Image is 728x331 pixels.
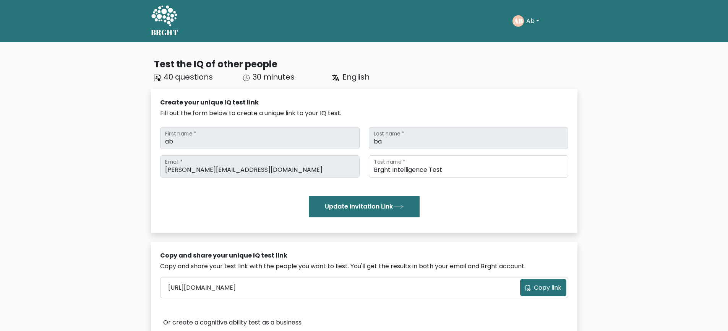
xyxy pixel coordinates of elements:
h5: BRGHT [151,28,178,37]
span: Copy link [534,283,561,292]
div: Fill out the form below to create a unique link to your IQ test. [160,109,568,118]
span: 30 minutes [253,72,295,82]
a: BRGHT [151,3,178,39]
input: Email [160,155,360,178]
div: Create your unique IQ test link [160,98,568,107]
div: Test the IQ of other people [154,57,577,71]
input: Test name [369,155,568,178]
span: 40 questions [164,72,213,82]
text: AB [513,16,522,25]
input: Last name [369,127,568,149]
button: Update Invitation Link [309,196,420,217]
span: English [342,72,370,82]
button: Copy link [520,279,566,296]
div: Copy and share your test link with the people you want to test. You'll get the results in both yo... [160,262,568,271]
div: Copy and share your unique IQ test link [160,251,568,260]
button: Ab [524,16,542,26]
input: First name [160,127,360,149]
a: Or create a cognitive ability test as a business [163,318,302,327]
